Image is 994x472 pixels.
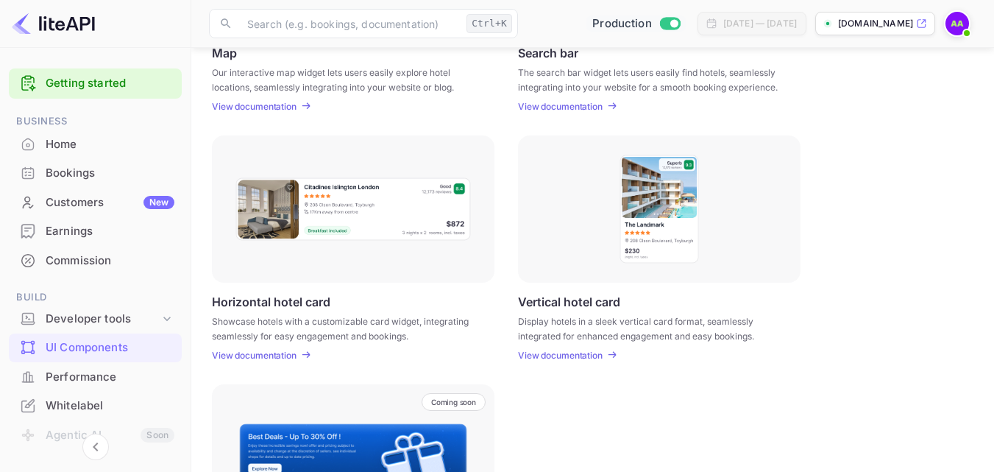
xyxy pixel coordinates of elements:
[46,369,174,386] div: Performance
[235,177,472,242] img: Horizontal hotel card Frame
[82,434,109,460] button: Collapse navigation
[9,159,182,188] div: Bookings
[46,75,174,92] a: Getting started
[518,101,603,112] p: View documentation
[9,392,182,420] div: Whitelabel
[466,14,512,33] div: Ctrl+K
[9,130,182,158] a: Home
[518,350,603,361] p: View documentation
[212,101,301,112] a: View documentation
[9,189,182,217] div: CustomersNew
[12,12,95,35] img: LiteAPI logo
[518,101,607,112] a: View documentation
[9,247,182,275] div: Commission
[9,334,182,362] div: UI Components
[212,295,330,309] p: Horizontal hotel card
[9,289,182,306] span: Build
[945,12,969,35] img: Alex Ali
[518,46,578,60] p: Search bar
[9,217,182,244] a: Earnings
[518,350,607,361] a: View documentation
[9,306,182,332] div: Developer tools
[838,17,913,30] p: [DOMAIN_NAME]
[212,46,237,60] p: Map
[46,253,174,270] div: Commission
[46,194,174,211] div: Customers
[9,363,182,392] div: Performance
[212,314,476,341] p: Showcase hotels with a customizable card widget, integrating seamlessly for easy engagement and b...
[9,130,182,159] div: Home
[518,295,620,309] p: Vertical hotel card
[46,311,160,328] div: Developer tools
[586,15,686,32] div: Switch to Sandbox mode
[9,363,182,390] a: Performance
[9,392,182,419] a: Whitelabel
[46,339,174,356] div: UI Components
[212,66,476,92] p: Our interactive map widget lets users easily explore hotel locations, seamlessly integrating into...
[238,9,461,38] input: Search (e.g. bookings, documentation)
[9,68,182,99] div: Getting started
[518,314,782,341] p: Display hotels in a sleek vertical card format, seamlessly integrated for enhanced engagement and...
[592,15,652,32] span: Production
[518,66,782,92] p: The search bar widget lets users easily find hotels, seamlessly integrating into your website for...
[46,398,174,415] div: Whitelabel
[9,113,182,130] span: Business
[143,196,174,209] div: New
[9,247,182,274] a: Commission
[9,189,182,216] a: CustomersNew
[431,398,476,406] p: Coming soon
[212,350,297,361] p: View documentation
[9,159,182,186] a: Bookings
[46,165,174,182] div: Bookings
[619,154,700,264] img: Vertical hotel card Frame
[9,334,182,361] a: UI Components
[212,101,297,112] p: View documentation
[9,217,182,246] div: Earnings
[46,136,174,153] div: Home
[46,223,174,240] div: Earnings
[212,350,301,361] a: View documentation
[723,17,797,30] div: [DATE] — [DATE]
